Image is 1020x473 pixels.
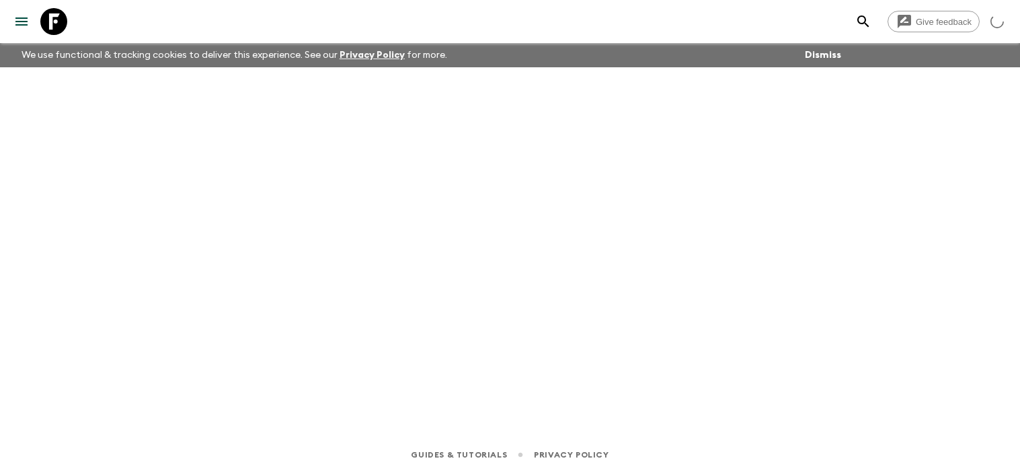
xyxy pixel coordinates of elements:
span: Give feedback [908,17,979,27]
a: Give feedback [888,11,980,32]
p: We use functional & tracking cookies to deliver this experience. See our for more. [16,43,453,67]
button: menu [8,8,35,35]
button: Dismiss [801,46,845,65]
a: Privacy Policy [340,50,405,60]
a: Privacy Policy [534,447,609,462]
a: Guides & Tutorials [411,447,507,462]
button: search adventures [850,8,877,35]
